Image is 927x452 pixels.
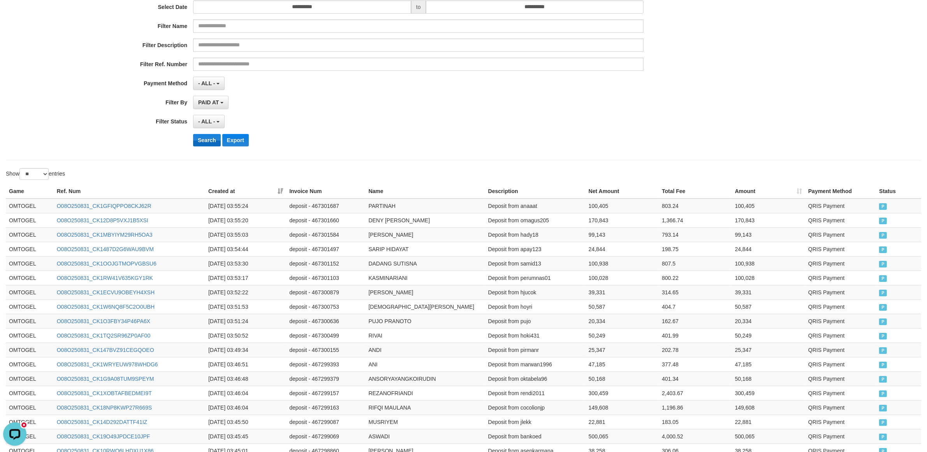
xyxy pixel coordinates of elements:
[57,289,155,295] a: O08O250831_CK1ECVU9OBEYH4XSH
[365,371,485,386] td: ANSORYAYANGKOIRUDIN
[286,299,365,314] td: deposit - 467300753
[732,285,805,299] td: 39,331
[879,290,887,296] span: PAID
[6,256,54,271] td: OMTOGEL
[485,314,586,328] td: Deposit from pujo
[205,415,286,429] td: [DATE] 03:45:50
[586,371,659,386] td: 50,168
[659,227,732,242] td: 793.14
[586,357,659,371] td: 47,185
[222,134,249,146] button: Export
[193,115,225,128] button: - ALL -
[365,242,485,256] td: SARIP HIDAYAT
[6,213,54,227] td: OMTOGEL
[6,371,54,386] td: OMTOGEL
[485,328,586,343] td: Deposit from hoki431
[198,99,219,106] span: PAID AT
[365,343,485,357] td: ANDI
[6,400,54,415] td: OMTOGEL
[485,415,586,429] td: Deposit from jlekk
[879,419,887,426] span: PAID
[6,199,54,213] td: OMTOGEL
[205,256,286,271] td: [DATE] 03:53:30
[659,256,732,271] td: 807.5
[6,343,54,357] td: OMTOGEL
[805,199,876,213] td: QRIS Payment
[485,242,586,256] td: Deposit from apay123
[485,400,586,415] td: Deposit from cocolionjp
[732,184,805,199] th: Amount: activate to sort column ascending
[586,314,659,328] td: 20,334
[365,285,485,299] td: [PERSON_NAME]
[805,184,876,199] th: Payment Method
[193,77,225,90] button: - ALL -
[732,371,805,386] td: 50,168
[805,415,876,429] td: QRIS Payment
[805,343,876,357] td: QRIS Payment
[805,213,876,227] td: QRIS Payment
[57,376,154,382] a: O08O250831_CK1G9A08TUM9SPEYM
[57,203,151,209] a: O08O250831_CK1GFIQPPO8CKJ62R
[286,357,365,371] td: deposit - 467299393
[205,429,286,443] td: [DATE] 03:45:45
[659,415,732,429] td: 183.05
[205,357,286,371] td: [DATE] 03:46:51
[659,386,732,400] td: 2,403.67
[586,429,659,443] td: 500,065
[732,386,805,400] td: 300,459
[732,328,805,343] td: 50,249
[732,400,805,415] td: 149,608
[193,96,229,109] button: PAID AT
[586,328,659,343] td: 50,249
[485,285,586,299] td: Deposit from hjucok
[805,429,876,443] td: QRIS Payment
[485,371,586,386] td: Deposit from oktabela96
[286,386,365,400] td: deposit - 467299157
[286,328,365,343] td: deposit - 467300499
[586,299,659,314] td: 50,587
[805,299,876,314] td: QRIS Payment
[659,213,732,227] td: 1,366.74
[286,415,365,429] td: deposit - 467299087
[586,400,659,415] td: 149,608
[57,275,153,281] a: O08O250831_CK1RW41V635KGY1RK
[805,386,876,400] td: QRIS Payment
[365,400,485,415] td: RIFQI MAULANA
[286,371,365,386] td: deposit - 467299379
[586,227,659,242] td: 99,143
[732,242,805,256] td: 24,844
[732,256,805,271] td: 100,938
[286,256,365,271] td: deposit - 467301152
[659,285,732,299] td: 314.65
[879,333,887,339] span: PAID
[365,429,485,443] td: ASWADI
[732,429,805,443] td: 500,065
[485,199,586,213] td: Deposit from anaaat
[586,415,659,429] td: 22,881
[805,271,876,285] td: QRIS Payment
[365,256,485,271] td: DADANG SUTISNA
[659,271,732,285] td: 800.22
[805,227,876,242] td: QRIS Payment
[19,168,49,180] select: Showentries
[286,314,365,328] td: deposit - 467300636
[365,199,485,213] td: PARTINAH
[879,246,887,253] span: PAID
[485,429,586,443] td: Deposit from bankoed
[6,357,54,371] td: OMTOGEL
[6,227,54,242] td: OMTOGEL
[57,332,150,339] a: O08O250831_CK1TQ2SR96ZP0AF00
[6,168,65,180] label: Show entries
[3,3,26,26] button: Open LiveChat chat widget
[879,203,887,210] span: PAID
[732,357,805,371] td: 47,185
[6,386,54,400] td: OMTOGEL
[205,184,286,199] th: Created at: activate to sort column ascending
[485,213,586,227] td: Deposit from omagus205
[365,386,485,400] td: REZANOFRIANDI
[659,371,732,386] td: 401.34
[365,213,485,227] td: DENY [PERSON_NAME]
[659,328,732,343] td: 401.99
[485,227,586,242] td: Deposit from hady18
[193,134,221,146] button: Search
